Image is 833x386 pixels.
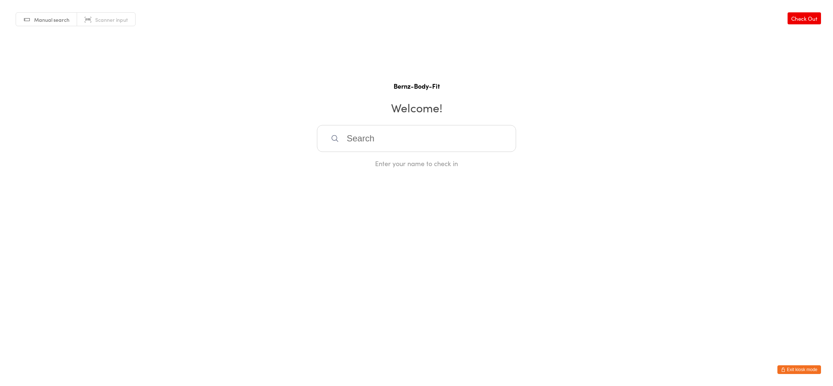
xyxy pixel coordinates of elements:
[777,365,821,374] button: Exit kiosk mode
[788,12,821,24] a: Check Out
[95,16,128,23] span: Scanner input
[317,125,516,152] input: Search
[7,81,826,91] h1: Bernz-Body-Fit
[317,159,516,168] div: Enter your name to check in
[34,16,69,23] span: Manual search
[7,99,826,116] h2: Welcome!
